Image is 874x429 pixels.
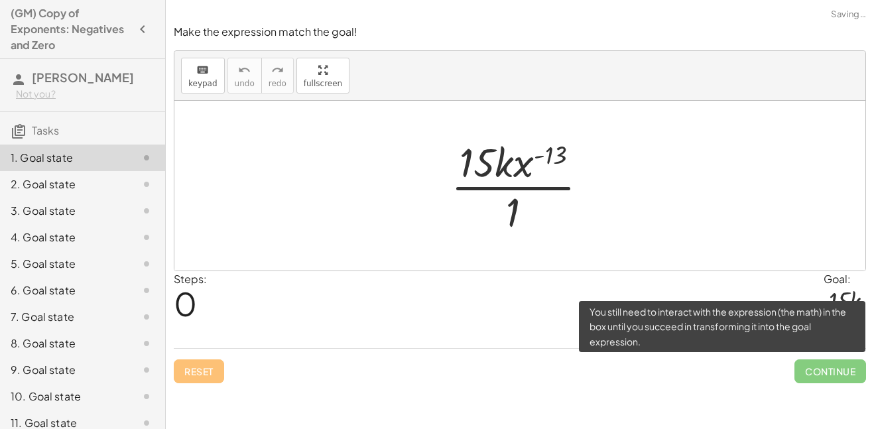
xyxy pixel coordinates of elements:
span: 0 [174,283,197,324]
i: Task not started. [139,229,155,245]
span: Tasks [32,123,59,137]
span: keypad [188,79,218,88]
i: Task not started. [139,282,155,298]
div: Not you? [16,88,155,101]
i: redo [271,62,284,78]
button: undoundo [227,58,262,93]
i: Task not started. [139,203,155,219]
div: 3. Goal state [11,203,117,219]
i: Task not started. [139,256,155,272]
div: 2. Goal state [11,176,117,192]
i: Task not started. [139,150,155,166]
h4: (GM) Copy of Exponents: Negatives and Zero [11,5,131,53]
div: Goal: [824,271,866,287]
div: 10. Goal state [11,389,117,404]
i: Task not started. [139,362,155,378]
i: undo [238,62,251,78]
div: 5. Goal state [11,256,117,272]
div: 9. Goal state [11,362,117,378]
button: keyboardkeypad [181,58,225,93]
i: Task not started. [139,176,155,192]
div: 8. Goal state [11,336,117,351]
span: [PERSON_NAME] [32,70,134,85]
div: 1. Goal state [11,150,117,166]
p: Make the expression match the goal! [174,25,866,40]
label: Steps: [174,272,207,286]
span: redo [269,79,286,88]
span: fullscreen [304,79,342,88]
i: Task not started. [139,336,155,351]
button: redoredo [261,58,294,93]
div: 4. Goal state [11,229,117,245]
button: fullscreen [296,58,349,93]
i: keyboard [196,62,209,78]
i: Task not started. [139,309,155,325]
span: undo [235,79,255,88]
div: 6. Goal state [11,282,117,298]
div: 7. Goal state [11,309,117,325]
i: Task not started. [139,389,155,404]
span: Saving… [831,8,866,21]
